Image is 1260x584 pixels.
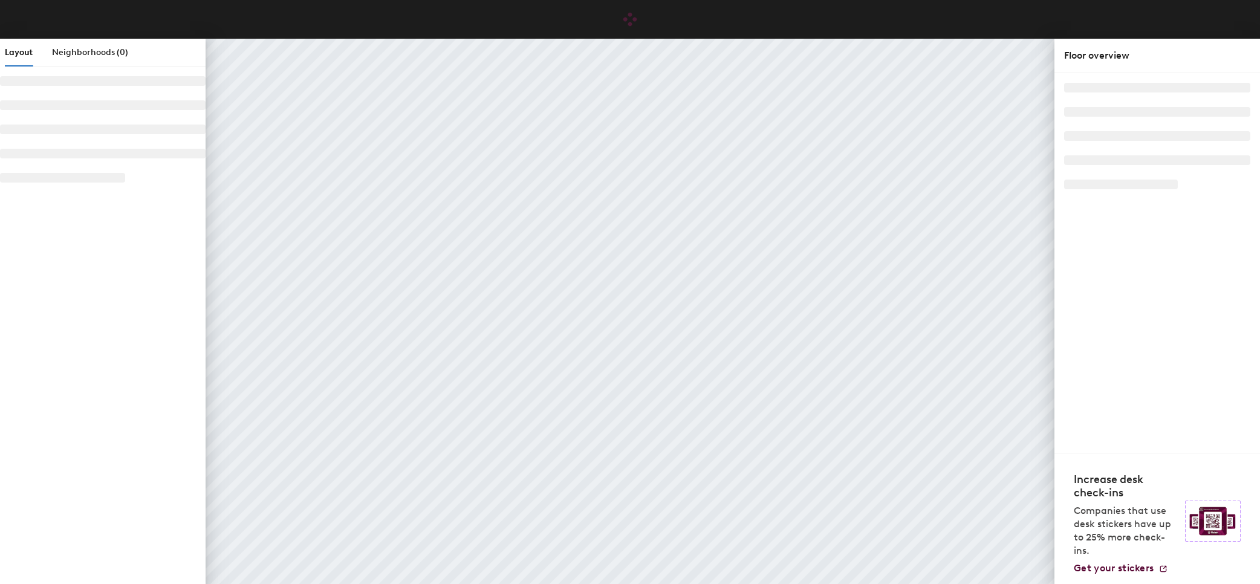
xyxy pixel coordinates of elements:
[1064,48,1250,63] div: Floor overview
[1074,473,1178,499] h4: Increase desk check-ins
[1074,504,1178,557] p: Companies that use desk stickers have up to 25% more check-ins.
[1185,501,1241,542] img: Sticker logo
[1074,562,1168,574] a: Get your stickers
[5,47,33,57] span: Layout
[52,47,128,57] span: Neighborhoods (0)
[1074,562,1154,574] span: Get your stickers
